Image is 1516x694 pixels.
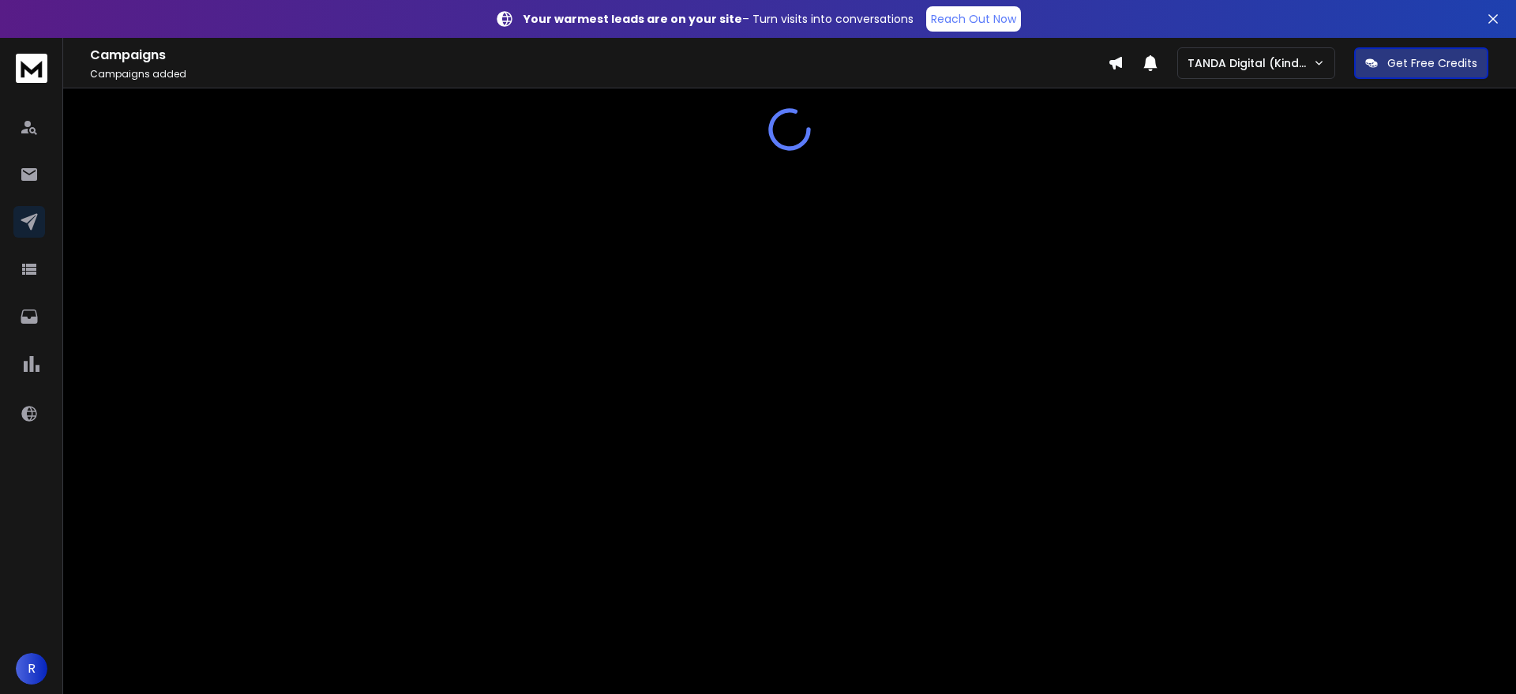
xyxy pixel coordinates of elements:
strong: Your warmest leads are on your site [523,11,742,27]
p: TANDA Digital (Kind Studio) [1188,55,1313,71]
button: Get Free Credits [1354,47,1488,79]
img: logo [16,54,47,83]
p: Campaigns added [90,68,1108,81]
p: Get Free Credits [1387,55,1477,71]
p: Reach Out Now [931,11,1016,27]
p: – Turn visits into conversations [523,11,914,27]
button: R [16,653,47,685]
h1: Campaigns [90,46,1108,65]
a: Reach Out Now [926,6,1021,32]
